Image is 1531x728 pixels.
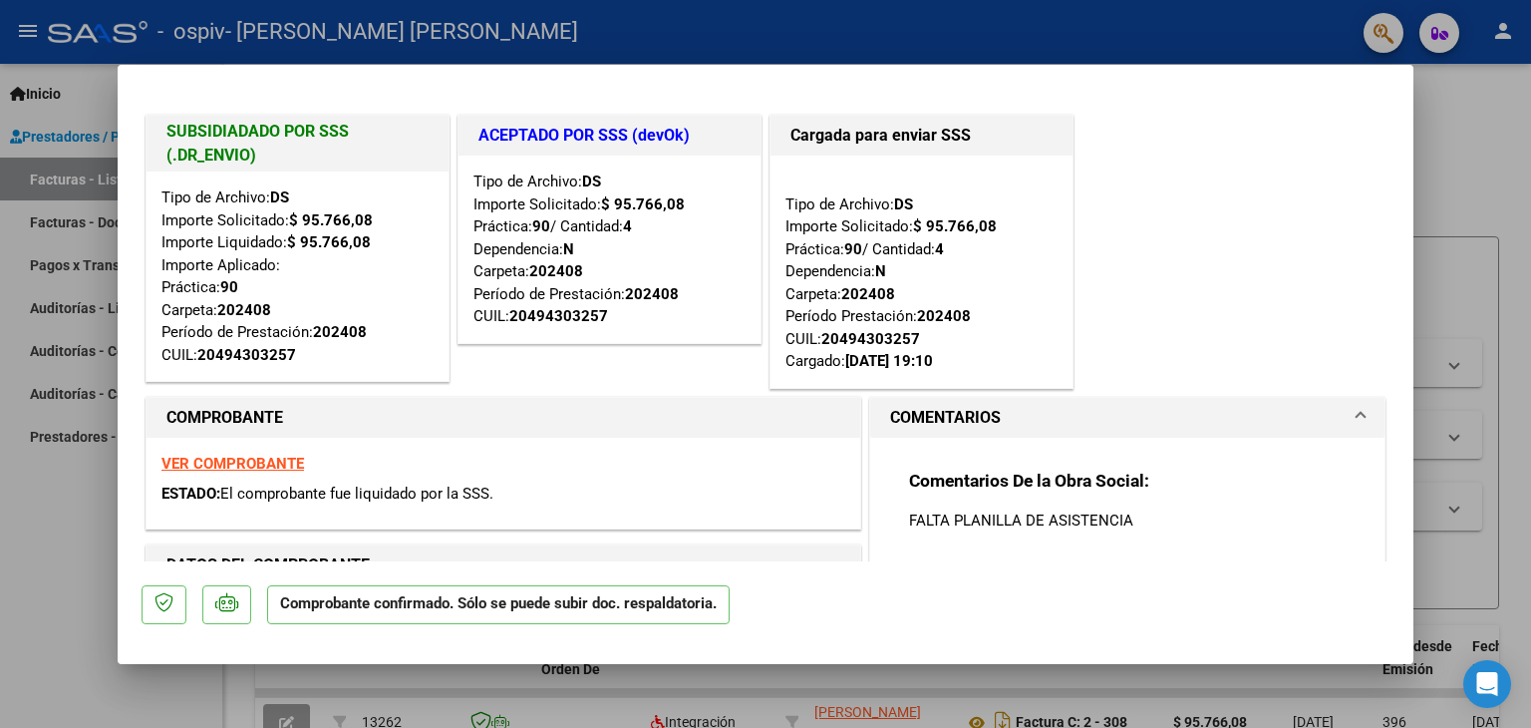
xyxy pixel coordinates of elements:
strong: 202408 [917,307,971,325]
strong: DS [270,188,289,206]
strong: DS [582,173,601,190]
div: 20494303257 [821,328,920,351]
strong: [DATE] 19:10 [845,352,933,370]
div: Open Intercom Messenger [1463,660,1511,708]
strong: DATOS DEL COMPROBANTE [166,555,370,574]
div: 20494303257 [197,344,296,367]
strong: 90 [844,240,862,258]
strong: N [563,240,574,258]
strong: 202408 [625,285,679,303]
div: Tipo de Archivo: Importe Solicitado: Práctica: / Cantidad: Dependencia: Carpeta: Período Prestaci... [785,171,1058,373]
strong: $ 95.766,08 [289,211,373,229]
h1: ACEPTADO POR SSS (devOk) [478,124,741,148]
span: El comprobante fue liquidado por la SSS. [220,485,493,503]
p: FALTA PLANILLA DE ASISTENCIA [909,510,1346,532]
h1: Cargada para enviar SSS [790,124,1053,148]
mat-expansion-panel-header: COMENTARIOS [870,398,1384,438]
strong: 4 [623,217,632,235]
h1: SUBSIDIADADO POR SSS (.DR_ENVIO) [166,120,429,168]
strong: Comentarios De la Obra Social: [909,471,1149,491]
a: VER COMPROBANTE [161,455,304,473]
strong: $ 95.766,08 [601,195,685,213]
div: 20494303257 [509,305,608,328]
strong: 202408 [313,323,367,341]
strong: 202408 [841,285,895,303]
strong: 202408 [217,301,271,319]
strong: DS [894,195,913,213]
h1: COMENTARIOS [890,406,1001,430]
p: Comprobante confirmado. Sólo se puede subir doc. respaldatoria. [267,585,730,624]
div: Tipo de Archivo: Importe Solicitado: Práctica: / Cantidad: Dependencia: Carpeta: Período de Prest... [473,171,746,328]
strong: $ 95.766,08 [287,233,371,251]
span: ESTADO: [161,485,220,503]
strong: N [875,262,886,280]
strong: 90 [220,278,238,296]
strong: 202408 [529,262,583,280]
div: Tipo de Archivo: Importe Solicitado: Importe Liquidado: Importe Aplicado: Práctica: Carpeta: Perí... [161,186,434,366]
strong: 90 [532,217,550,235]
strong: $ 95.766,08 [913,217,997,235]
strong: 4 [935,240,944,258]
div: COMENTARIOS [870,438,1384,622]
strong: COMPROBANTE [166,408,283,427]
